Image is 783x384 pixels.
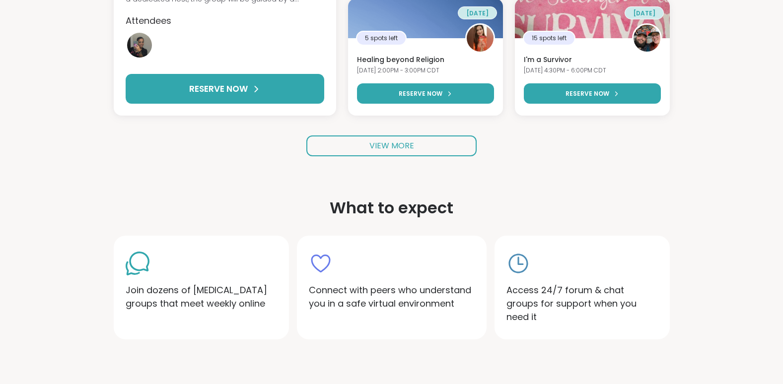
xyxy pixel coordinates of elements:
span: RESERVE NOW [189,83,248,96]
button: RESERVE NOW [357,83,494,104]
span: RESERVE NOW [566,89,609,98]
h3: Healing beyond Religion [357,55,494,65]
span: 15 spots left [532,34,567,43]
img: Mikanecol09 [127,33,152,58]
p: Connect with peers who understand you in a safe virtual environment [309,283,475,310]
p: Join dozens of [MEDICAL_DATA] groups that meet weekly online [126,283,277,310]
span: VIEW MORE [369,140,414,151]
h4: What to expect [330,196,453,220]
p: Access 24/7 forum & chat groups for support when you need it [506,283,658,323]
h3: I'm a Survivor [524,55,661,65]
span: [DATE] [633,9,655,17]
span: Attendees [126,14,171,27]
img: Dom_F [634,25,660,52]
img: Izzy6449 [467,25,494,52]
div: [DATE] 2:00PM - 3:00PM CDT [357,66,494,75]
a: VIEW MORE [306,135,477,156]
button: RESERVE NOW [524,83,661,104]
button: RESERVE NOW [126,74,324,104]
span: RESERVE NOW [399,89,442,98]
span: 5 spots left [365,34,398,43]
div: [DATE] 4:30PM - 6:00PM CDT [524,66,661,75]
span: [DATE] [466,9,489,17]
